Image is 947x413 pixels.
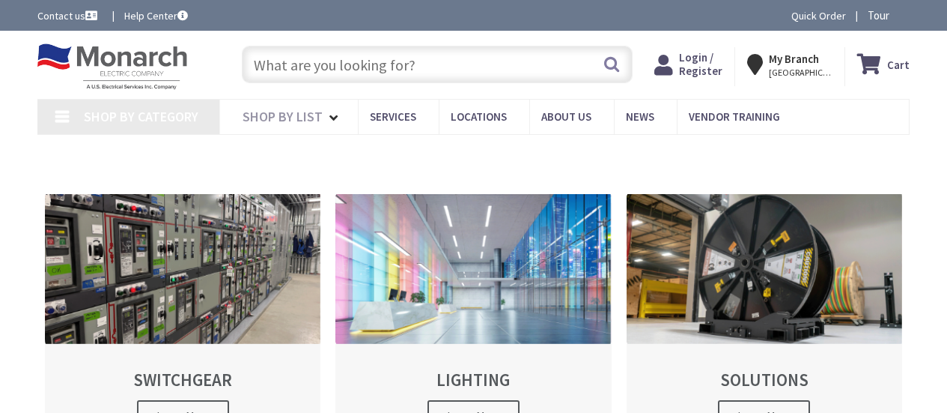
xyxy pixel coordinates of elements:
[124,8,188,23] a: Help Center
[689,109,780,124] span: Vendor Training
[37,8,100,23] a: Contact us
[769,67,832,79] span: [GEOGRAPHIC_DATA], [GEOGRAPHIC_DATA]
[451,109,507,124] span: Locations
[653,370,876,389] h2: SOLUTIONS
[654,51,722,78] a: Login / Register
[887,51,910,78] strong: Cart
[679,50,722,78] span: Login / Register
[769,52,819,66] strong: My Branch
[370,109,416,124] span: Services
[242,46,633,83] input: What are you looking for?
[857,51,910,78] a: Cart
[868,8,906,22] span: Tour
[71,370,294,389] h2: SWITCHGEAR
[791,8,846,23] a: Quick Order
[243,108,323,125] span: Shop By List
[84,108,198,125] span: Shop By Category
[747,51,832,78] div: My Branch [GEOGRAPHIC_DATA], [GEOGRAPHIC_DATA]
[626,109,654,124] span: News
[37,43,187,90] img: Monarch Electric Company
[362,370,585,389] h2: LIGHTING
[541,109,591,124] span: About Us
